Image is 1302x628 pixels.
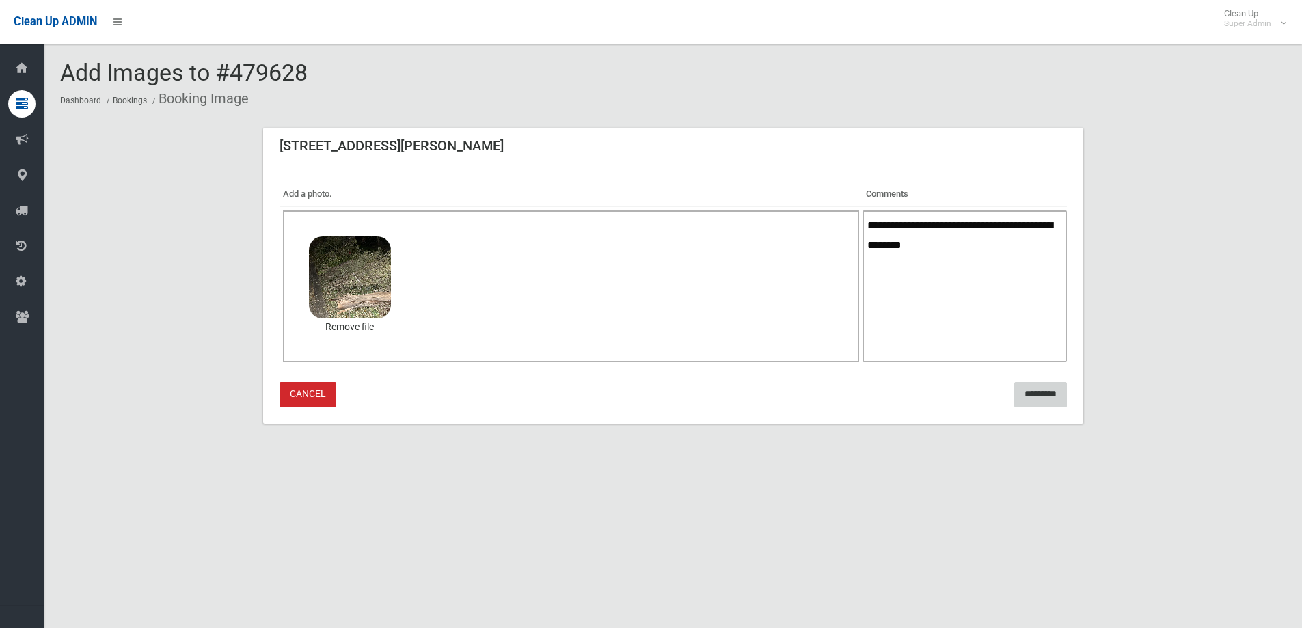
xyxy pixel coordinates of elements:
[14,15,97,28] span: Clean Up ADMIN
[1224,18,1271,29] small: Super Admin
[309,318,391,336] a: Remove file
[1217,8,1285,29] span: Clean Up
[113,96,147,105] a: Bookings
[280,139,504,152] h3: [STREET_ADDRESS][PERSON_NAME]
[60,59,308,86] span: Add Images to #479628
[60,96,101,105] a: Dashboard
[149,86,249,111] li: Booking Image
[863,182,1066,206] th: Comments
[280,382,336,407] a: Cancel
[280,182,863,206] th: Add a photo.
